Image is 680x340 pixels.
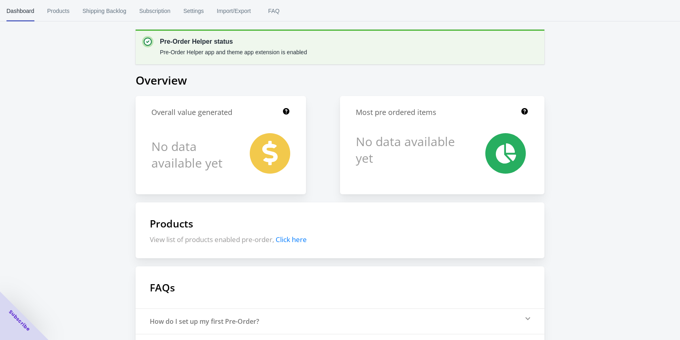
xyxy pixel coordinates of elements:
[276,235,307,244] span: Click here
[7,308,32,333] span: Subscribe
[183,0,204,21] span: Settings
[264,0,284,21] span: FAQ
[83,0,126,21] span: Shipping Backlog
[47,0,70,21] span: Products
[356,107,436,117] h1: Most pre ordered items
[217,0,251,21] span: Import/Export
[150,235,530,244] p: View list of products enabled pre-order,
[136,266,544,308] h1: FAQs
[150,217,530,230] h1: Products
[6,0,34,21] span: Dashboard
[136,72,544,88] h1: Overview
[160,48,307,56] p: Pre-Order Helper app and theme app extension is enabled
[356,133,457,166] h1: No data available yet
[150,317,259,326] div: How do I set up my first Pre-Order?
[151,107,232,117] h1: Overall value generated
[151,133,232,176] h1: No data available yet
[160,37,307,47] p: Pre-Order Helper status
[139,0,170,21] span: Subscription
